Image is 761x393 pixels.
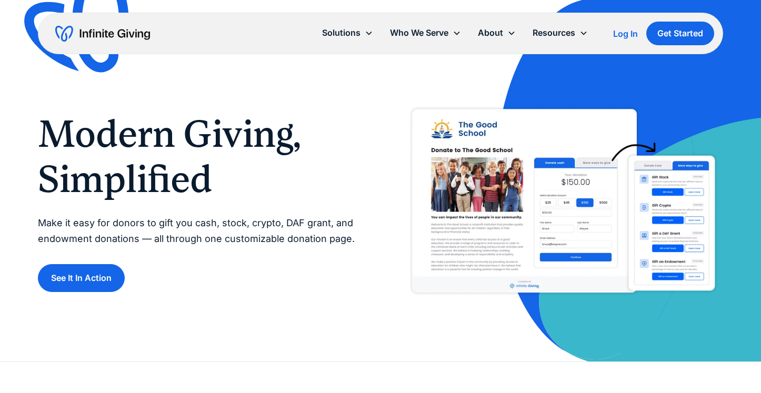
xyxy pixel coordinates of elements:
div: Solutions [322,26,361,40]
div: About [469,22,524,44]
a: home [55,25,150,42]
a: Get Started [646,22,714,45]
p: Make it easy for donors to gift you cash, stock, crypto, DAF grant, and endowment donations — all... [38,215,359,247]
div: Solutions [314,22,382,44]
h1: Modern Giving, Simplified [38,112,359,203]
div: Who We Serve [382,22,469,44]
div: Who We Serve [390,26,448,40]
a: See It In Action [38,264,125,292]
a: Log In [613,27,638,40]
div: Resources [524,22,596,44]
div: About [478,26,503,40]
div: Log In [613,29,638,38]
div: Resources [533,26,575,40]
